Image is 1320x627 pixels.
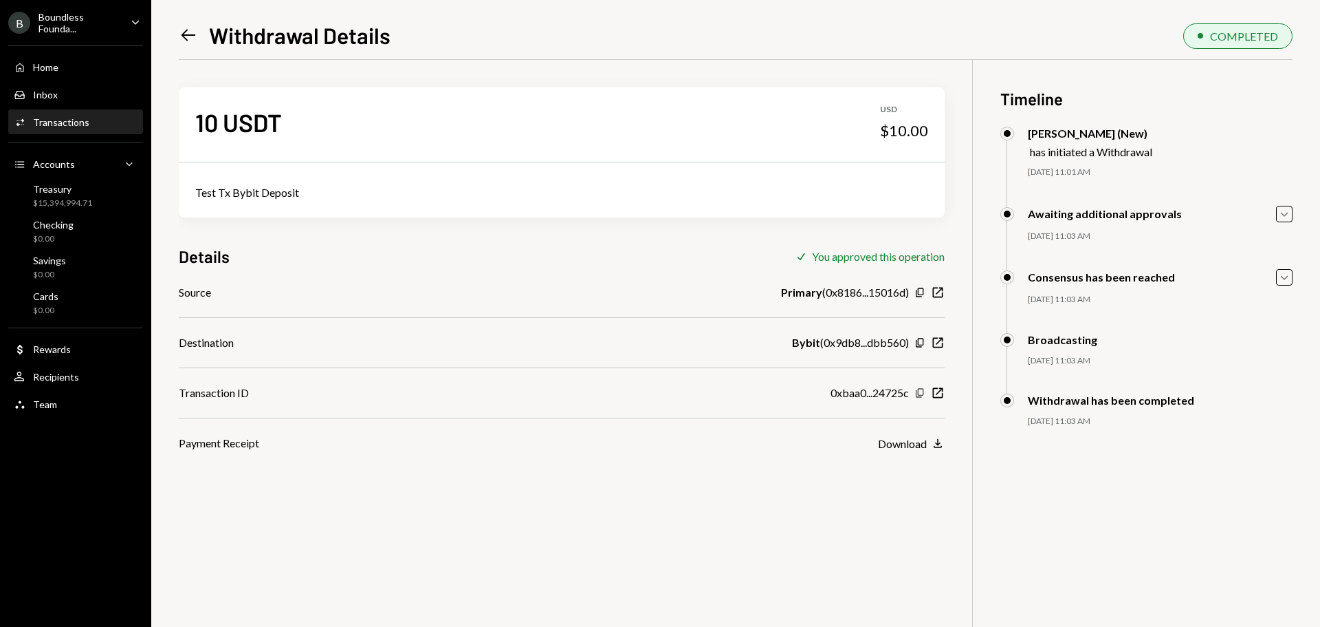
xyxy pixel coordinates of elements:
a: Checking$0.00 [8,215,143,248]
div: Rewards [33,343,71,355]
div: Team [33,398,57,410]
a: Inbox [8,82,143,107]
div: Payment Receipt [179,435,259,451]
div: $0.00 [33,269,66,281]
div: Home [33,61,58,73]
h1: Withdrawal Details [209,21,390,49]
div: Boundless Founda... [38,11,120,34]
div: Recipients [33,371,79,383]
div: Broadcasting [1028,333,1097,346]
div: [DATE] 11:03 AM [1028,416,1292,427]
div: Destination [179,334,234,351]
div: has initiated a Withdrawal [1030,145,1152,158]
a: Transactions [8,109,143,134]
div: 10 USDT [195,107,282,138]
div: $0.00 [33,233,74,245]
div: ( 0x8186...15016d ) [781,284,909,301]
div: Test Tx Bybit Deposit [195,184,928,201]
div: [DATE] 11:01 AM [1028,167,1292,178]
div: Withdrawal has been completed [1028,394,1194,407]
div: $10.00 [880,121,928,140]
a: Rewards [8,337,143,361]
div: [DATE] 11:03 AM [1028,355,1292,367]
a: Team [8,392,143,416]
button: Download [878,436,945,451]
div: Source [179,284,211,301]
div: [DATE] 11:03 AM [1028,294,1292,306]
div: B [8,12,30,34]
div: Cards [33,290,58,302]
a: Recipients [8,364,143,389]
div: $0.00 [33,305,58,317]
a: Home [8,54,143,79]
a: Savings$0.00 [8,251,143,284]
div: USD [880,104,928,116]
a: Cards$0.00 [8,286,143,319]
div: [PERSON_NAME] (New) [1028,127,1152,140]
div: Savings [33,255,66,266]
div: Treasury [33,183,92,195]
div: Transaction ID [179,385,249,401]
div: $15,394,994.71 [33,198,92,209]
a: Accounts [8,151,143,176]
div: Checking [33,219,74,231]
div: Download [878,437,927,450]
b: Bybit [792,334,820,351]
h3: Timeline [1000,87,1292,110]
div: ( 0x9db8...dbb560 ) [792,334,909,351]
div: Transactions [33,116,89,128]
div: Inbox [33,89,58,100]
a: Treasury$15,394,994.71 [8,179,143,212]
div: [DATE] 11:03 AM [1028,231,1292,242]
div: Accounts [33,158,75,170]
b: Primary [781,284,822,301]
div: Consensus has been reached [1028,270,1175,284]
div: You approved this operation [812,250,945,263]
h3: Details [179,245,230,268]
div: Awaiting additional approvals [1028,207,1182,220]
div: 0xbaa0...24725c [830,385,909,401]
div: COMPLETED [1210,30,1278,43]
